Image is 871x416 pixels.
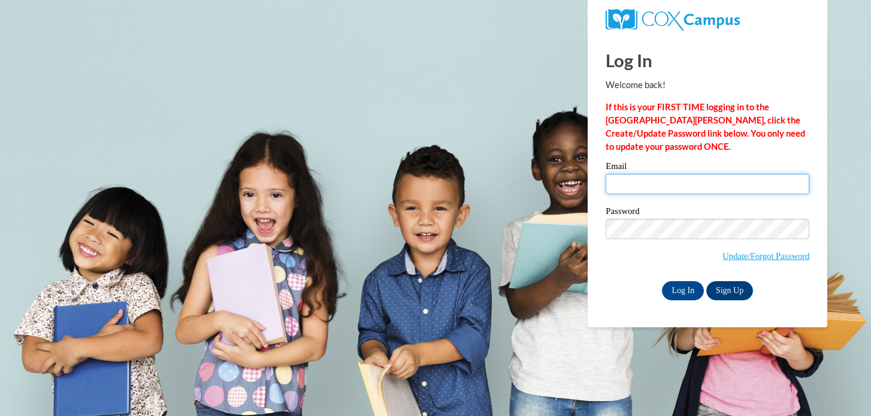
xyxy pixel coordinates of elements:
a: Sign Up [706,281,753,300]
input: Log In [662,281,704,300]
a: COX Campus [606,14,739,24]
p: Welcome back! [606,79,809,92]
label: Password [606,207,809,219]
label: Email [606,162,809,174]
strong: If this is your FIRST TIME logging in to the [GEOGRAPHIC_DATA][PERSON_NAME], click the Create/Upd... [606,102,805,152]
a: Update/Forgot Password [722,251,809,261]
img: COX Campus [606,9,739,31]
h1: Log In [606,48,809,73]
